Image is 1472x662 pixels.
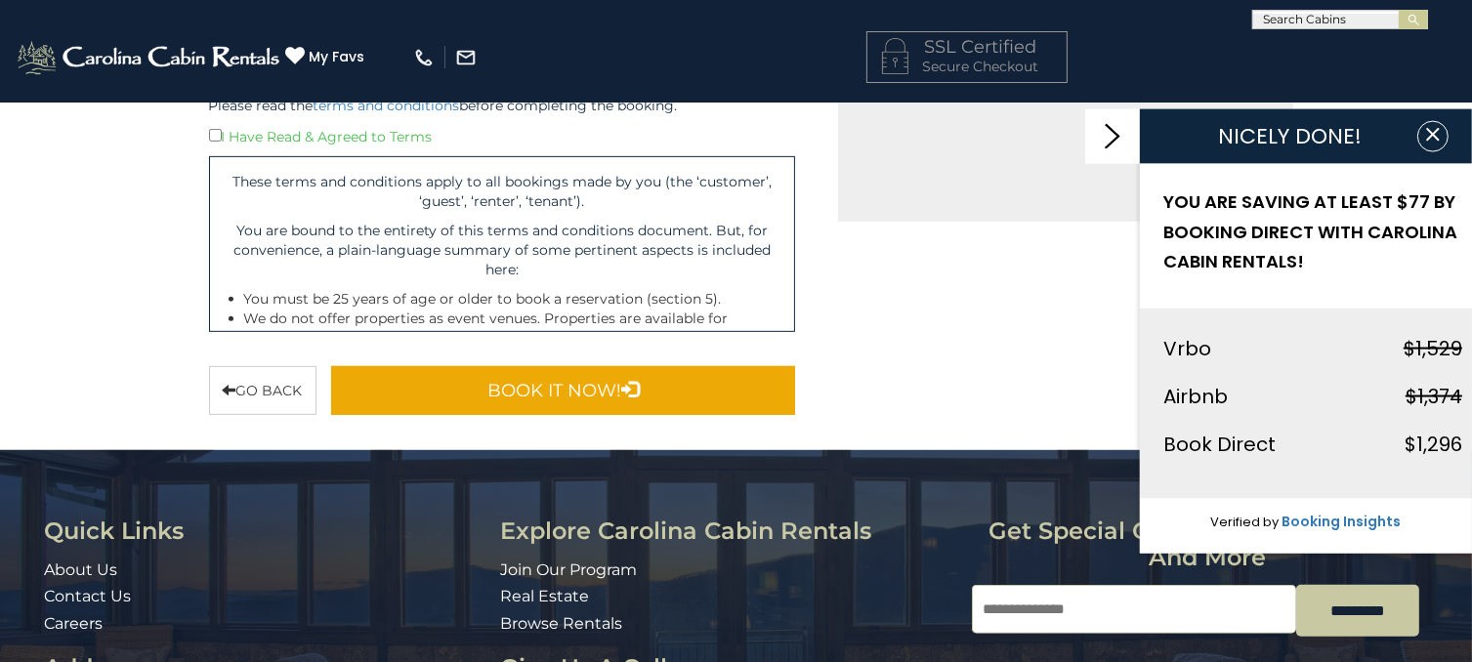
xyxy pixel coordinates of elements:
strike: $1,529 [1404,334,1462,361]
h1: NICELY DONE! [1163,125,1417,148]
div: I Have Read & Agreed to Terms [209,125,796,146]
a: terms and conditions [314,97,460,114]
a: Join Our Program [500,560,637,579]
a: Careers [44,614,103,633]
a: Real Estate [500,587,589,605]
h3: Explore Carolina Cabin Rentals [500,518,956,544]
button: Go back [209,366,316,415]
h4: SSL Certified [882,38,1052,58]
a: Booking Insights [1283,511,1402,530]
li: You must be 25 years of age or older to book a reservation (section 5). [244,289,780,309]
a: Contact Us [44,587,131,605]
img: LOCKICON1.png [882,38,908,74]
button: Book It Now! [331,366,796,415]
li: We do not offer properties as event venues. Properties are available for lodging accommodations. ... [244,309,780,426]
span: Verified by [1211,512,1280,530]
p: Please read the before completing the booking. [209,96,796,115]
span: Book Direct [1163,430,1276,457]
strike: $1,374 [1406,382,1462,409]
img: mail-regular-white.png [455,47,477,68]
span: My Favs [309,47,364,67]
h3: Get special offers, travel inspiration and more [972,518,1443,570]
p: These terms and conditions apply to all bookings made by you (the ‘customer’, ‘guest’, ‘renter’, ... [225,172,780,211]
img: phone-regular-white.png [413,47,435,68]
a: About Us [44,560,117,579]
div: Vrbo [1163,331,1211,364]
div: Airbnb [1163,379,1228,412]
a: Browse Rentals [500,614,622,633]
a: My Favs [285,46,369,67]
h2: YOU ARE SAVING AT LEAST $77 BY BOOKING DIRECT WITH CAROLINA CABIN RENTALS! [1163,187,1462,277]
h3: Quick Links [44,518,485,544]
img: White-1-2.png [15,38,285,77]
p: You are bound to the entirety of this terms and conditions document. But, for convenience, a plai... [225,221,780,279]
p: Secure Checkout [882,57,1052,76]
div: $1,296 [1405,427,1462,460]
